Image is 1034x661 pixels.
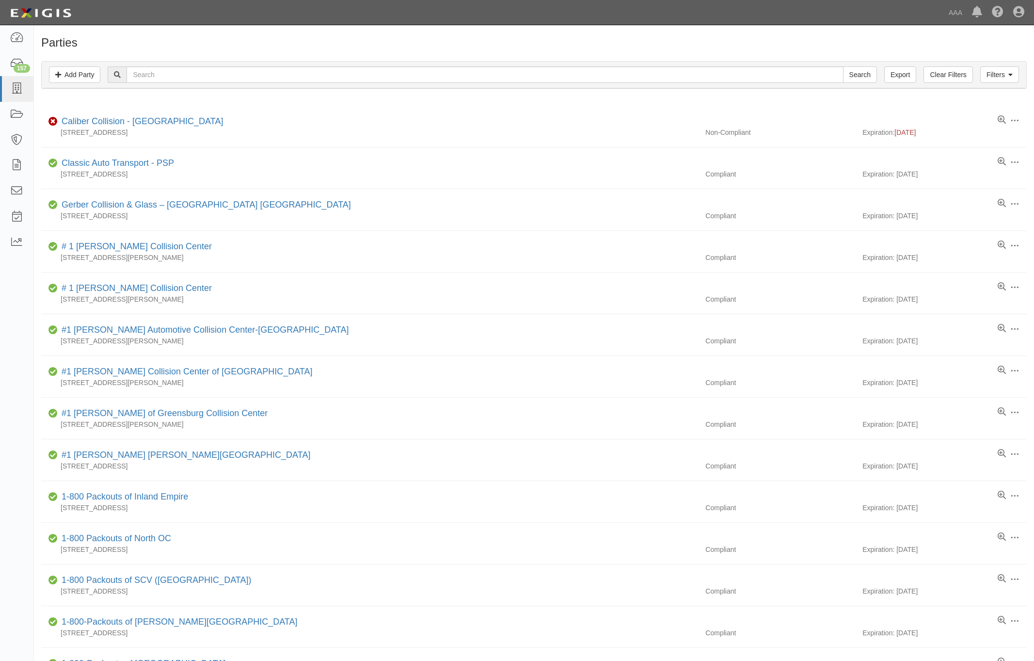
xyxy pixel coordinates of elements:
a: View results summary [998,491,1006,500]
a: 1-800 Packouts of Inland Empire [62,492,188,501]
div: Expiration: [DATE] [862,628,1027,638]
div: Compliant [698,211,862,221]
i: Compliant [48,202,58,209]
a: #1 [PERSON_NAME] [PERSON_NAME][GEOGRAPHIC_DATA] [62,450,310,460]
i: Compliant [48,327,58,334]
a: #1 [PERSON_NAME] Collision Center of [GEOGRAPHIC_DATA] [62,367,313,376]
a: View results summary [998,407,1006,417]
a: View results summary [998,574,1006,584]
div: [STREET_ADDRESS][PERSON_NAME] [41,378,698,387]
div: #1 Cochran Robinson Township [58,449,310,462]
a: #1 [PERSON_NAME] Automotive Collision Center-[GEOGRAPHIC_DATA] [62,325,349,335]
div: Expiration: [DATE] [862,461,1027,471]
h1: Parties [41,36,1027,49]
i: Compliant [48,243,58,250]
a: Gerber Collision & Glass – [GEOGRAPHIC_DATA] [GEOGRAPHIC_DATA] [62,200,351,210]
i: Compliant [48,452,58,459]
a: 1-800 Packouts of SCV ([GEOGRAPHIC_DATA]) [62,575,251,585]
input: Search [127,66,843,83]
div: [STREET_ADDRESS][PERSON_NAME] [41,336,698,346]
div: Classic Auto Transport - PSP [58,157,174,170]
a: Caliber Collision - [GEOGRAPHIC_DATA] [62,116,223,126]
img: logo-5460c22ac91f19d4615b14bd174203de0afe785f0fc80cf4dbbc73dc1793850b.png [7,4,74,22]
div: 1-800 Packouts of SCV (Santa Clarita Valley) [58,574,251,587]
div: Expiration: [DATE] [862,378,1027,387]
div: [STREET_ADDRESS] [41,545,698,554]
div: Compliant [698,586,862,596]
a: Classic Auto Transport - PSP [62,158,174,168]
div: Compliant [698,336,862,346]
i: Non-Compliant [48,118,58,125]
a: # 1 [PERSON_NAME] Collision Center [62,242,212,251]
div: [STREET_ADDRESS] [41,211,698,221]
i: Compliant [48,160,58,167]
a: Filters [980,66,1019,83]
i: Help Center - Complianz [992,7,1003,18]
i: Compliant [48,494,58,500]
div: [STREET_ADDRESS] [41,128,698,137]
a: Clear Filters [923,66,972,83]
div: [STREET_ADDRESS][PERSON_NAME] [41,294,698,304]
div: Expiration: [DATE] [862,545,1027,554]
div: # 1 Cochran Collision Center [58,241,212,253]
a: 1-800 Packouts of North OC [62,533,171,543]
div: Expiration: [DATE] [862,169,1027,179]
div: #1 Cochran Collision Center of Greensburg [58,366,313,378]
div: Expiration: [DATE] [862,419,1027,429]
div: Gerber Collision & Glass – Houston Brighton [58,199,351,211]
div: Compliant [698,294,862,304]
div: Compliant [698,419,862,429]
a: View results summary [998,241,1006,250]
div: #1 Cochran Automotive Collision Center-Monroeville [58,324,349,337]
div: [STREET_ADDRESS] [41,169,698,179]
a: View results summary [998,115,1006,125]
a: # 1 [PERSON_NAME] Collision Center [62,283,212,293]
div: Expiration: [862,128,1027,137]
a: View results summary [998,449,1006,459]
a: View results summary [998,282,1006,292]
div: [STREET_ADDRESS] [41,503,698,513]
div: Non-Compliant [698,128,862,137]
a: 1-800-Packouts of [PERSON_NAME][GEOGRAPHIC_DATA] [62,617,297,627]
div: 1-800-Packouts of Beverly Hills [58,616,297,629]
div: 157 [14,64,30,73]
div: Expiration: [DATE] [862,253,1027,262]
i: Compliant [48,535,58,542]
div: Compliant [698,253,862,262]
div: [STREET_ADDRESS][PERSON_NAME] [41,419,698,429]
div: [STREET_ADDRESS] [41,586,698,596]
a: AAA [944,3,967,22]
div: Compliant [698,461,862,471]
div: Expiration: [DATE] [862,503,1027,513]
a: View results summary [998,366,1006,375]
div: Caliber Collision - Gainesville [58,115,223,128]
div: [STREET_ADDRESS] [41,628,698,638]
a: #1 [PERSON_NAME] of Greensburg Collision Center [62,408,268,418]
div: Compliant [698,169,862,179]
i: Compliant [48,619,58,626]
div: [STREET_ADDRESS][PERSON_NAME] [41,253,698,262]
div: Expiration: [DATE] [862,336,1027,346]
div: Compliant [698,378,862,387]
div: Expiration: [DATE] [862,586,1027,596]
div: Compliant [698,628,862,638]
a: View results summary [998,616,1006,626]
div: [STREET_ADDRESS] [41,461,698,471]
span: [DATE] [894,129,916,136]
div: Compliant [698,503,862,513]
i: Compliant [48,369,58,375]
div: # 1 Cochran Collision Center [58,282,212,295]
a: Add Party [49,66,100,83]
div: Compliant [698,545,862,554]
a: View results summary [998,199,1006,209]
a: View results summary [998,532,1006,542]
a: View results summary [998,324,1006,334]
input: Search [843,66,877,83]
div: #1 Cochran of Greensburg Collision Center [58,407,268,420]
div: 1-800 Packouts of Inland Empire [58,491,188,503]
a: Export [884,66,916,83]
div: Expiration: [DATE] [862,294,1027,304]
i: Compliant [48,577,58,584]
div: Expiration: [DATE] [862,211,1027,221]
i: Compliant [48,285,58,292]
